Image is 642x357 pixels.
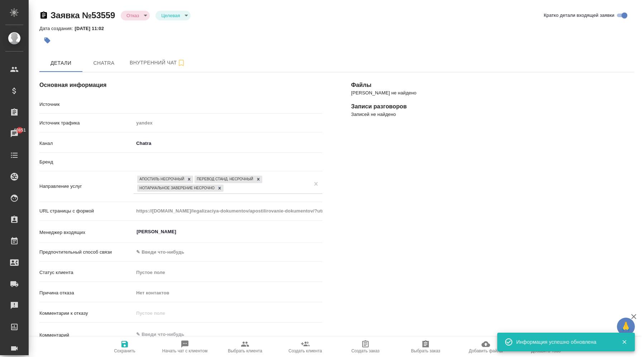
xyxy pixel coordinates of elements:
button: Open [318,231,320,233]
span: Выбрать заказ [411,348,440,353]
button: Добавить тэг [39,33,55,48]
button: Отказ [124,13,141,19]
p: Комментарии к отказу [39,310,134,317]
button: Создать клиента [275,337,335,357]
div: ✎ Введи что-нибудь [134,246,322,258]
p: Комментарий [39,332,134,339]
div: Пустое поле [136,269,314,276]
p: Записей не найдено [351,111,634,118]
span: Chatra [87,59,121,68]
div: Апостиль несрочный [137,176,185,183]
span: Сохранить [114,348,135,353]
p: Канал [39,140,134,147]
input: Пустое поле [134,288,322,298]
p: Дата создания: [39,26,75,31]
span: Детали [44,59,78,68]
p: Причина отказа [39,289,134,297]
span: Внутренний чат [130,58,186,67]
p: Менеджер входящих [39,229,134,236]
span: Создать клиента [288,348,322,353]
button: Начать чат с клиентом [155,337,215,357]
div: Информация успешно обновлена [516,338,611,346]
button: Закрыть [617,339,632,345]
p: Предпочтительный способ связи [39,249,134,256]
span: Создать заказ [351,348,380,353]
span: Добавить файлы [469,348,503,353]
div: Нотариальное заверение несрочно [137,185,216,192]
button: Создать заказ [335,337,396,357]
span: Начать чат с клиентом [162,348,207,353]
p: Направление услуг [39,183,134,190]
div: Отказ [155,11,191,20]
p: Источник [39,101,134,108]
h4: Основная информация [39,81,322,89]
input: Пустое поле [134,206,322,216]
p: Источник трафика [39,119,134,127]
div: ​ [134,98,322,111]
div: Chatra [134,137,322,150]
p: Бренд [39,158,134,166]
button: Добавить файлы [456,337,516,357]
div: ​ [134,156,322,168]
svg: Подписаться [177,59,186,67]
button: 🙏 [617,318,635,336]
h4: Файлы [351,81,634,89]
div: Перевод станд. несрочный [195,176,254,183]
div: Пустое поле [134,266,322,279]
div: ✎ Введи что-нибудь [136,249,314,256]
h4: Записи разговоров [351,102,634,111]
button: Выбрать заказ [396,337,456,357]
div: Отказ [121,11,150,20]
p: [PERSON_NAME] не найдено [351,89,634,97]
input: Пустое поле [134,118,322,128]
button: Выбрать клиента [215,337,275,357]
a: Заявка №53559 [51,10,115,20]
button: Скопировать ссылку [39,11,48,20]
button: Сохранить [95,337,155,357]
a: 40851 [2,125,27,143]
p: Статус клиента [39,269,134,276]
p: [DATE] 11:02 [75,26,109,31]
input: Пустое поле [134,308,322,318]
p: URL страницы с формой [39,207,134,215]
button: Целевая [159,13,182,19]
span: 40851 [9,127,30,134]
span: 🙏 [620,319,632,334]
span: Кратко детали входящей заявки [544,12,614,19]
span: Выбрать клиента [228,348,262,353]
